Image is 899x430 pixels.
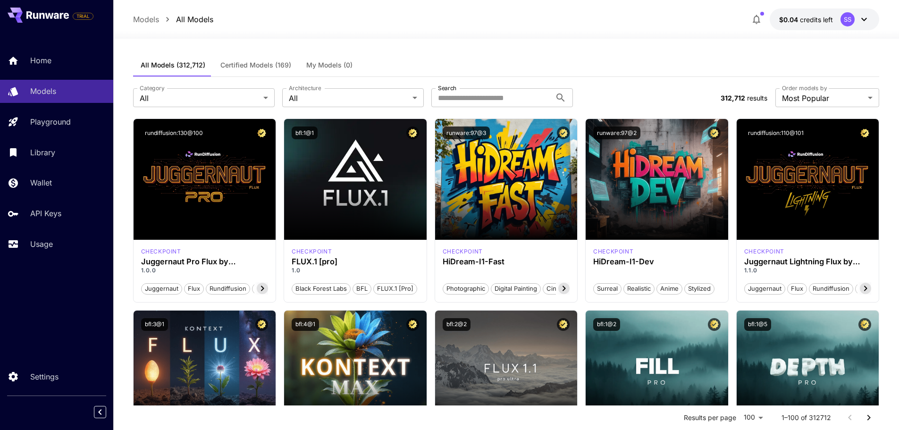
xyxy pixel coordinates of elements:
button: rundiffusion:110@101 [744,126,807,139]
nav: breadcrumb [133,14,213,25]
button: juggernaut [744,282,785,295]
div: HiDream Dev [593,247,633,256]
p: Playground [30,116,71,127]
span: Black Forest Labs [292,284,350,294]
span: flux [185,284,203,294]
span: pro [252,284,269,294]
span: 312,712 [721,94,745,102]
button: runware:97@3 [443,126,490,139]
a: Models [133,14,159,25]
span: rundiffusion [206,284,250,294]
button: runware:97@2 [593,126,640,139]
span: BFL [353,284,371,294]
button: rundiffusion [809,282,853,295]
label: Order models by [782,84,827,92]
span: juggernaut [142,284,182,294]
button: $0.0423SS [770,8,879,30]
label: Architecture [289,84,321,92]
span: All [140,93,260,104]
p: checkpoint [292,247,332,256]
div: fluxpro [292,247,332,256]
span: Surreal [594,284,621,294]
span: My Models (0) [306,61,353,69]
p: checkpoint [744,247,784,256]
h3: HiDream-I1-Dev [593,257,721,266]
div: FLUX.1 [pro] [292,257,419,266]
button: bfl:1@5 [744,318,771,331]
span: FLUX.1 [pro] [374,284,417,294]
span: juggernaut [745,284,785,294]
span: Realistic [624,284,654,294]
span: Cinematic [543,284,579,294]
span: results [747,94,767,102]
button: rundiffusion [206,282,250,295]
p: Wallet [30,177,52,188]
div: $0.0423 [779,15,833,25]
button: Digital Painting [491,282,541,295]
span: credits left [800,16,833,24]
button: Certified Model – Vetted for best performance and includes a commercial license. [557,126,570,139]
button: Anime [656,282,682,295]
p: Usage [30,238,53,250]
label: Category [140,84,165,92]
button: FLUX.1 [pro] [373,282,417,295]
p: checkpoint [141,247,181,256]
button: Certified Model – Vetted for best performance and includes a commercial license. [858,126,871,139]
h3: Juggernaut Lightning Flux by RunDiffusion [744,257,872,266]
span: flux [788,284,807,294]
p: 1–100 of 312712 [781,413,831,422]
button: Certified Model – Vetted for best performance and includes a commercial license. [708,126,721,139]
button: Certified Model – Vetted for best performance and includes a commercial license. [858,318,871,331]
button: Cinematic [543,282,579,295]
span: Anime [657,284,682,294]
span: TRIAL [73,13,93,20]
p: Results per page [684,413,736,422]
p: Library [30,147,55,158]
p: Models [30,85,56,97]
span: Digital Painting [491,284,540,294]
div: 100 [740,411,766,424]
button: bfl:2@2 [443,318,471,331]
h3: Juggernaut Pro Flux by RunDiffusion [141,257,269,266]
button: Certified Model – Vetted for best performance and includes a commercial license. [406,126,419,139]
button: BFL [353,282,371,295]
div: HiDream Fast [443,247,483,256]
button: Surreal [593,282,622,295]
span: Photographic [443,284,488,294]
div: FLUX.1 D [141,247,181,256]
button: bfl:4@1 [292,318,319,331]
button: bfl:1@1 [292,126,318,139]
p: 1.0.0 [141,266,269,275]
button: Certified Model – Vetted for best performance and includes a commercial license. [708,318,721,331]
p: Home [30,55,51,66]
div: SS [840,12,855,26]
button: Stylized [684,282,714,295]
a: All Models [176,14,213,25]
p: checkpoint [593,247,633,256]
button: Black Forest Labs [292,282,351,295]
span: All Models (312,712) [141,61,205,69]
label: Search [438,84,456,92]
span: All [289,93,409,104]
button: bfl:3@1 [141,318,168,331]
span: Most Popular [782,93,864,104]
button: Photographic [443,282,489,295]
button: flux [787,282,807,295]
button: schnell [855,282,884,295]
div: Collapse sidebar [101,404,113,421]
p: 1.0 [292,266,419,275]
button: Certified Model – Vetted for best performance and includes a commercial license. [406,318,419,331]
span: Add your payment card to enable full platform functionality. [73,10,93,22]
span: Certified Models (169) [220,61,291,69]
p: Settings [30,371,59,382]
h3: HiDream-I1-Fast [443,257,570,266]
p: checkpoint [443,247,483,256]
span: rundiffusion [809,284,853,294]
button: bfl:1@2 [593,318,620,331]
span: $0.04 [779,16,800,24]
